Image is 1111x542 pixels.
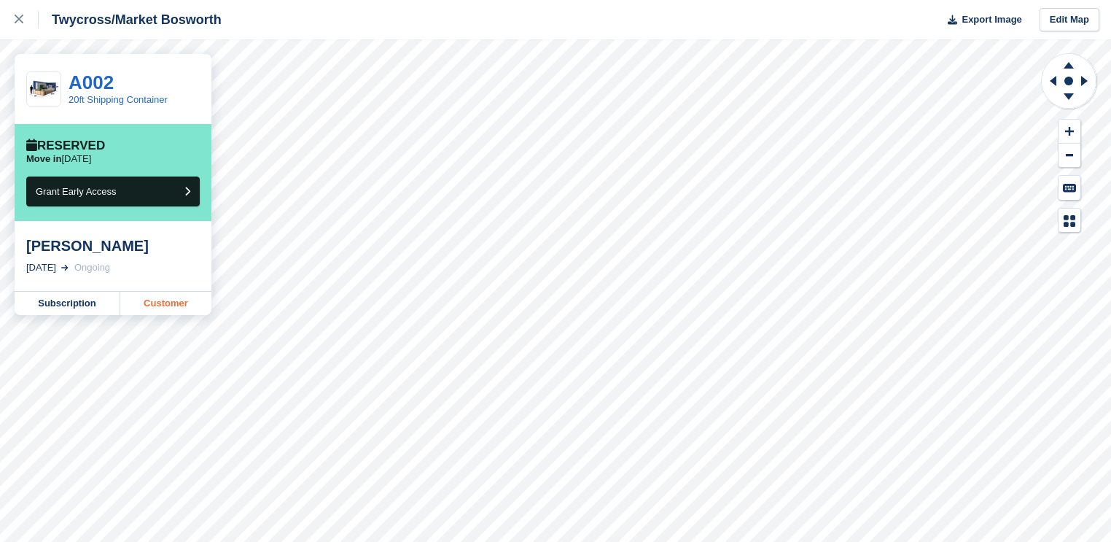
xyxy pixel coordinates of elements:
button: Export Image [939,8,1022,32]
span: Grant Early Access [36,186,117,197]
img: arrow-right-light-icn-cde0832a797a2874e46488d9cf13f60e5c3a73dbe684e267c42b8395dfbc2abf.svg [61,265,69,271]
p: [DATE] [26,153,91,165]
img: 20-ft-container.jpg [27,77,61,102]
div: Reserved [26,139,105,153]
a: Subscription [15,292,120,315]
a: 20ft Shipping Container [69,94,168,105]
div: Ongoing [74,260,110,275]
a: A002 [69,71,114,93]
button: Grant Early Access [26,177,200,206]
a: Edit Map [1040,8,1099,32]
span: Move in [26,153,61,164]
div: [PERSON_NAME] [26,237,200,255]
div: [DATE] [26,260,56,275]
button: Keyboard Shortcuts [1059,176,1080,200]
button: Zoom In [1059,120,1080,144]
button: Map Legend [1059,209,1080,233]
span: Export Image [962,12,1021,27]
button: Zoom Out [1059,144,1080,168]
div: Twycross/Market Bosworth [39,11,222,28]
a: Customer [120,292,211,315]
